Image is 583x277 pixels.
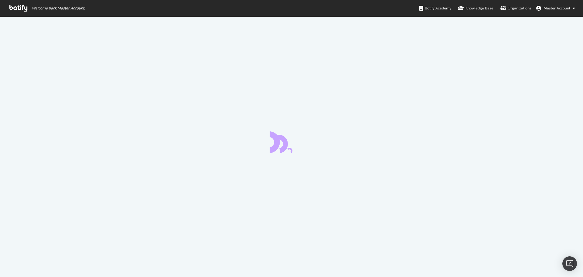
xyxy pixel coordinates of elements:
div: Open Intercom Messenger [562,256,577,271]
span: Master Account [544,5,570,11]
div: animation [270,131,313,153]
div: Knowledge Base [458,5,493,11]
span: Welcome back, Master Account ! [32,6,85,11]
div: Botify Academy [419,5,451,11]
div: Organizations [500,5,531,11]
button: Master Account [531,3,580,13]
